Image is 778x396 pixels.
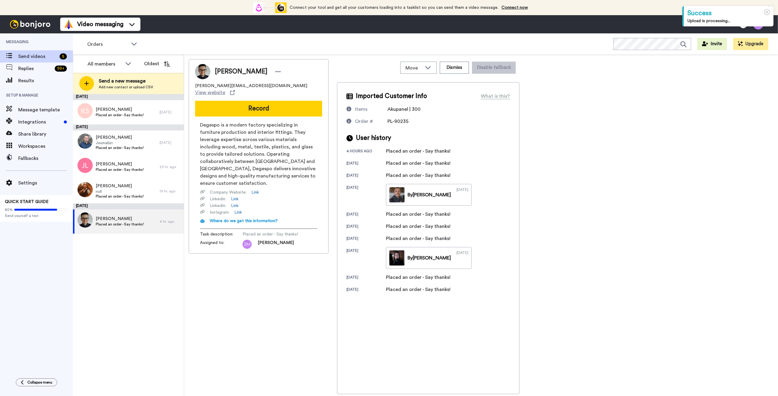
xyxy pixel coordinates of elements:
[160,164,181,169] div: 23 hr. ago
[346,224,386,230] div: [DATE]
[290,5,498,10] span: Connect your tool and get all your customers loading into a tasklist so you can send them a video...
[697,38,727,50] button: Invite
[18,77,73,84] span: Results
[96,194,144,199] span: Placed an order - Say thanks!
[456,250,468,266] div: [DATE]
[200,240,243,249] span: Assigned to:
[96,113,144,117] span: Placed an order - Say thanks!
[73,94,184,100] div: [DATE]
[5,207,13,212] span: 80%
[356,134,391,143] span: User history
[501,5,528,10] a: Connect now
[355,106,367,113] div: Items
[386,160,450,167] div: Placed an order - Say thanks!
[386,184,472,206] a: By[PERSON_NAME][DATE]
[77,212,93,228] img: 786a6901-eb24-4acf-a465-0585d3bcae30.jpg
[96,183,144,189] span: [PERSON_NAME]
[231,196,239,202] a: Link
[481,93,510,100] div: What is this?
[387,119,408,124] span: PL-90235
[386,147,450,155] div: Placed an order - Say thanks!
[195,64,210,79] img: Image of Maciej Wójcik
[96,216,144,222] span: [PERSON_NAME]
[215,67,267,76] span: [PERSON_NAME]
[96,189,144,194] span: null
[195,89,225,96] span: View website
[64,19,74,29] img: vm-color.svg
[346,161,386,167] div: [DATE]
[258,240,294,249] span: [PERSON_NAME]
[160,189,181,194] div: 19 hr. ago
[200,121,317,187] span: Degespo is a modern factory specializing in furniture production and interior fittings. They leve...
[5,200,49,204] span: QUICK START GUIDE
[5,213,68,218] span: Send yourself a test
[77,103,93,118] img: ks.png
[77,182,93,197] img: fb78cde2-236a-4018-9342-8ae6fa02dfe8.jpg
[160,219,181,224] div: 4 hr. ago
[99,77,153,85] span: Send a new message
[18,118,61,126] span: Integrations
[346,212,386,218] div: [DATE]
[77,20,123,29] span: Video messaging
[405,64,422,72] span: Move
[96,222,144,227] span: Placed an order - Say thanks!
[234,209,242,215] a: Link
[733,38,768,50] button: Upgrade
[386,247,472,269] a: By[PERSON_NAME][DATE]
[96,161,144,167] span: [PERSON_NAME]
[389,187,404,202] img: 3d0678c9-867d-4e95-b11f-0fa3836aa31b-thumb.jpg
[346,149,386,155] div: 4 hours ago
[346,287,386,293] div: [DATE]
[73,124,184,130] div: [DATE]
[16,378,57,386] button: Collapse menu
[87,41,128,48] span: Orders
[408,254,451,262] div: By [PERSON_NAME]
[18,106,73,113] span: Message template
[243,240,252,249] img: zm.png
[210,196,226,202] span: Linkedin :
[160,140,181,145] div: [DATE]
[356,92,427,101] span: Imported Customer Info
[251,189,259,195] a: Link
[18,143,73,150] span: Workspaces
[687,8,770,18] div: Success
[27,380,52,385] span: Collapse menu
[195,83,307,89] span: [PERSON_NAME][EMAIL_ADDRESS][DOMAIN_NAME]
[386,172,450,179] div: Placed an order - Say thanks!
[210,203,226,209] span: Linkedin :
[88,60,122,68] div: All members
[687,18,770,24] div: Upload is processing...
[18,53,57,60] span: Send videos
[386,274,450,281] div: Placed an order - Say thanks!
[139,58,174,70] button: Oldest
[7,20,53,29] img: bj-logo-header-white.svg
[200,231,243,237] span: Task description :
[472,62,516,74] button: Disable fallback
[195,89,235,96] a: View website
[18,65,52,72] span: Replies
[387,107,421,112] span: Akupanel | 300
[386,235,450,242] div: Placed an order - Say thanks!
[73,203,184,209] div: [DATE]
[346,236,386,242] div: [DATE]
[60,53,67,59] div: 5
[456,187,468,202] div: [DATE]
[96,107,144,113] span: [PERSON_NAME]
[99,85,153,90] span: Add new contact or upload CSV
[18,155,73,162] span: Fallbacks
[77,158,93,173] img: jl.png
[160,110,181,115] div: [DATE]
[96,145,144,150] span: Placed an order - Say thanks!
[210,209,229,215] span: Instagram :
[96,134,144,140] span: [PERSON_NAME]
[389,250,404,266] img: 201ef851-461c-45af-964c-07f87b21566b-thumb.jpg
[243,231,300,237] span: Placed an order - Say thanks!
[231,203,239,209] a: Link
[440,62,469,74] button: Dismiss
[355,118,373,125] div: Order #
[210,219,278,223] span: Where do we get this information?
[18,130,73,138] span: Share library
[346,185,386,206] div: [DATE]
[55,66,67,72] div: 99 +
